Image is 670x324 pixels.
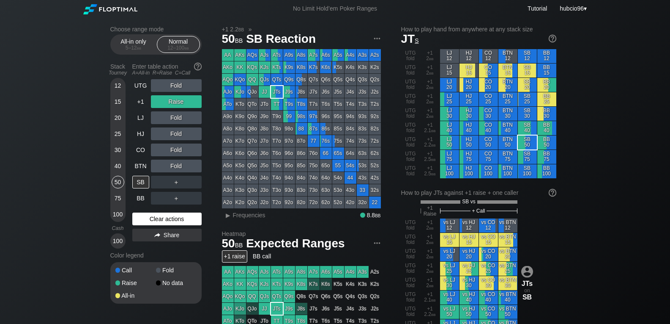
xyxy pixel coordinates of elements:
[112,127,124,140] div: 25
[421,64,440,78] div: +1 2
[156,267,197,273] div: Fold
[357,160,369,172] div: 53s
[332,184,344,196] div: 53o
[221,33,244,47] span: 50
[345,111,356,122] div: 94s
[369,135,381,147] div: 72s
[345,86,356,98] div: J4s
[112,160,124,172] div: 40
[479,121,498,135] div: CO 40
[459,107,479,121] div: HJ 30
[357,172,369,184] div: 43s
[271,86,283,98] div: JTs
[537,136,556,150] div: BB 50
[357,111,369,122] div: 93s
[222,98,234,110] div: ATo
[332,123,344,135] div: 85s
[246,184,258,196] div: Q3o
[271,184,283,196] div: T3o
[132,160,149,172] div: BTN
[431,171,436,177] span: bb
[518,136,537,150] div: SB 50
[369,172,381,184] div: 42s
[283,184,295,196] div: 93o
[234,135,246,147] div: K7o
[283,123,295,135] div: 98o
[345,184,356,196] div: 43o
[295,184,307,196] div: 83o
[308,74,320,86] div: Q7s
[132,70,202,76] div: A=All-in R=Raise C=Call
[295,135,307,147] div: 87o
[401,136,420,150] div: UTG fold
[115,267,156,273] div: Call
[234,74,246,86] div: KQo
[498,78,517,92] div: BTN 20
[246,74,258,86] div: QQ
[246,160,258,172] div: Q5o
[271,111,283,122] div: T9o
[548,188,557,197] img: help.32db89a4.svg
[221,25,246,33] span: +1 2.2
[537,78,556,92] div: BB 20
[431,127,436,133] span: bb
[429,99,434,105] span: bb
[246,123,258,135] div: Q8o
[440,107,459,121] div: LJ 30
[234,123,246,135] div: K8o
[459,78,479,92] div: HJ 20
[357,61,369,73] div: K3s
[357,184,369,196] div: 33
[421,107,440,121] div: +1 2
[537,49,556,63] div: BB 12
[459,64,479,78] div: HJ 15
[308,147,320,159] div: 76o
[369,111,381,122] div: 92s
[308,49,320,61] div: A7s
[132,127,149,140] div: HJ
[246,98,258,110] div: QTo
[401,32,419,45] span: JT
[246,111,258,122] div: Q9o
[222,111,234,122] div: A9o
[271,74,283,86] div: QTs
[112,111,124,124] div: 20
[132,79,149,92] div: UTG
[295,160,307,172] div: 85o
[401,64,420,78] div: UTG fold
[271,160,283,172] div: T5o
[234,49,246,61] div: AKs
[295,111,307,122] div: 98s
[245,33,317,47] span: SB Reaction
[401,26,556,33] h2: How to play hand from anywhere at any stack size
[369,61,381,73] div: K2s
[537,107,556,121] div: BB 30
[345,74,356,86] div: Q4s
[271,135,283,147] div: T7o
[518,49,537,63] div: SB 12
[332,172,344,184] div: 54o
[479,49,498,63] div: CO 12
[222,184,234,196] div: A3o
[295,74,307,86] div: Q8s
[246,172,258,184] div: Q4o
[479,64,498,78] div: CO 15
[222,147,234,159] div: A6o
[283,74,295,86] div: Q9s
[357,74,369,86] div: Q3s
[83,4,137,14] img: Floptimal logo
[498,107,517,121] div: BTN 30
[235,35,243,44] span: bb
[518,92,537,106] div: SB 25
[151,144,202,156] div: Fold
[271,172,283,184] div: T4o
[259,135,271,147] div: J7o
[132,111,149,124] div: LJ
[137,45,142,51] span: bb
[521,266,533,277] img: icon-avatar.b40e07d9.svg
[271,98,283,110] div: TT
[280,5,390,14] div: No Limit Hold’em Poker Ranges
[498,92,517,106] div: BTN 25
[259,172,271,184] div: J4o
[115,293,156,299] div: All-in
